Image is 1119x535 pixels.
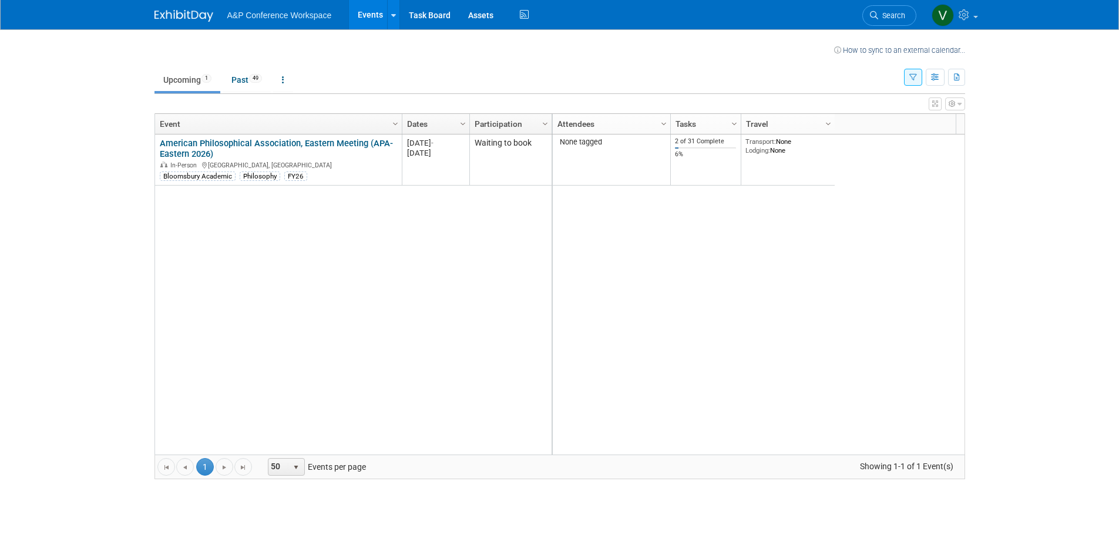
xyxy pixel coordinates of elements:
a: Go to the previous page [176,458,194,476]
div: None tagged [557,137,666,147]
div: 6% [675,150,736,159]
a: Column Settings [657,114,670,132]
span: Lodging: [745,146,770,154]
span: A&P Conference Workspace [227,11,332,20]
a: Column Settings [456,114,469,132]
a: Column Settings [539,114,552,132]
a: Tasks [676,114,733,134]
span: Transport: [745,137,776,146]
a: Attendees [557,114,663,134]
span: Go to the next page [220,463,229,472]
span: Go to the first page [162,463,171,472]
span: Column Settings [824,119,833,129]
div: None None [745,137,830,154]
a: How to sync to an external calendar... [834,46,965,55]
div: [DATE] [407,148,464,158]
a: Go to the last page [234,458,252,476]
div: Philosophy [240,171,280,181]
img: ExhibitDay [154,10,213,22]
a: Event [160,114,394,134]
a: Dates [407,114,462,134]
span: - [431,139,434,147]
span: Column Settings [730,119,739,129]
span: Column Settings [391,119,400,129]
a: Search [862,5,916,26]
a: Past49 [223,69,271,91]
div: Bloomsbury Academic [160,171,236,181]
span: 50 [268,459,288,475]
div: [DATE] [407,138,464,148]
span: 1 [196,458,214,476]
span: Column Settings [540,119,550,129]
a: Travel [746,114,827,134]
span: Column Settings [659,119,668,129]
span: In-Person [170,161,200,169]
span: Go to the previous page [180,463,190,472]
td: Waiting to book [469,134,552,186]
span: select [291,463,301,472]
a: Upcoming1 [154,69,220,91]
a: Participation [475,114,544,134]
span: 1 [201,74,211,83]
a: Column Settings [728,114,741,132]
img: In-Person Event [160,161,167,167]
div: [GEOGRAPHIC_DATA], [GEOGRAPHIC_DATA] [160,160,396,170]
span: Search [878,11,905,20]
a: Go to the next page [216,458,233,476]
img: Vivien Quick [932,4,954,26]
div: FY26 [284,171,307,181]
div: 2 of 31 Complete [675,137,736,146]
a: Go to the first page [157,458,175,476]
span: 49 [249,74,262,83]
a: Column Settings [389,114,402,132]
span: Go to the last page [238,463,248,472]
a: Column Settings [822,114,835,132]
a: American Philosophical Association, Eastern Meeting (APA-Eastern 2026) [160,138,393,160]
span: Events per page [253,458,378,476]
span: Showing 1-1 of 1 Event(s) [849,458,964,475]
span: Column Settings [458,119,468,129]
